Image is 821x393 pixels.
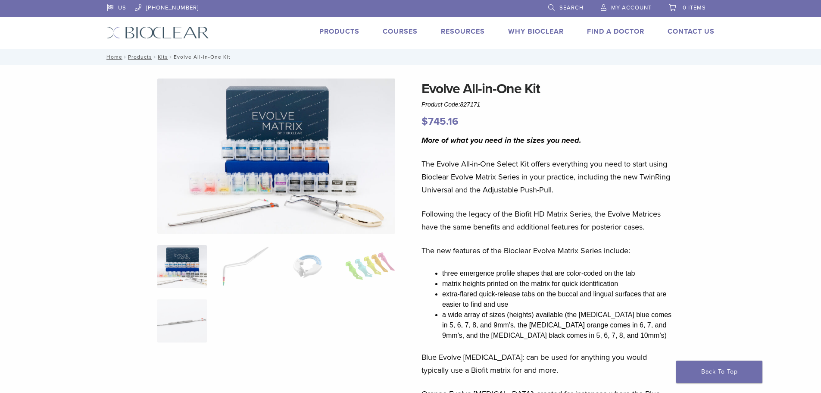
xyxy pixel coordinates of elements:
span: My Account [611,4,652,11]
span: Search [559,4,584,11]
p: The new features of the Bioclear Evolve Matrix Series include: [421,244,675,257]
a: Resources [441,27,485,36]
p: Blue Evolve [MEDICAL_DATA]: can be used for anything you would typically use a Biofit matrix for ... [421,351,675,377]
nav: Evolve All-in-One Kit [100,49,721,65]
a: Find A Doctor [587,27,644,36]
span: $ [421,115,428,128]
a: Back To Top [676,361,762,383]
i: More of what you need in the sizes you need. [421,135,581,145]
a: Kits [158,54,168,60]
a: Why Bioclear [508,27,564,36]
img: Evolve All-in-One Kit - Image 4 [345,245,395,288]
span: / [168,55,174,59]
img: IMG_0457 [157,79,395,234]
li: extra-flared quick-release tabs on the buccal and lingual surfaces that are easier to find and use [442,289,675,310]
p: The Evolve All-in-One Select Kit offers everything you need to start using Bioclear Evolve Matrix... [421,157,675,196]
img: Evolve All-in-One Kit - Image 3 [283,245,332,288]
li: three emergence profile shapes that are color-coded on the tab [442,268,675,279]
p: Following the legacy of the Biofit HD Matrix Series, the Evolve Matrices have the same benefits a... [421,208,675,233]
a: Contact Us [668,27,715,36]
span: 0 items [683,4,706,11]
a: Products [128,54,152,60]
img: Evolve All-in-One Kit - Image 2 [220,245,269,288]
span: / [152,55,158,59]
bdi: 745.16 [421,115,459,128]
a: Home [104,54,122,60]
li: a wide array of sizes (heights) available (the [MEDICAL_DATA] blue comes in 5, 6, 7, 8, and 9mm’s... [442,310,675,341]
a: Courses [383,27,418,36]
span: 827171 [460,101,481,108]
img: Evolve All-in-One Kit - Image 5 [157,299,207,343]
h1: Evolve All-in-One Kit [421,79,675,99]
span: / [122,55,128,59]
img: IMG_0457-scaled-e1745362001290-300x300.jpg [157,245,207,288]
li: matrix heights printed on the matrix for quick identification [442,279,675,289]
span: Product Code: [421,101,480,108]
img: Bioclear [107,26,209,39]
a: Products [319,27,359,36]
